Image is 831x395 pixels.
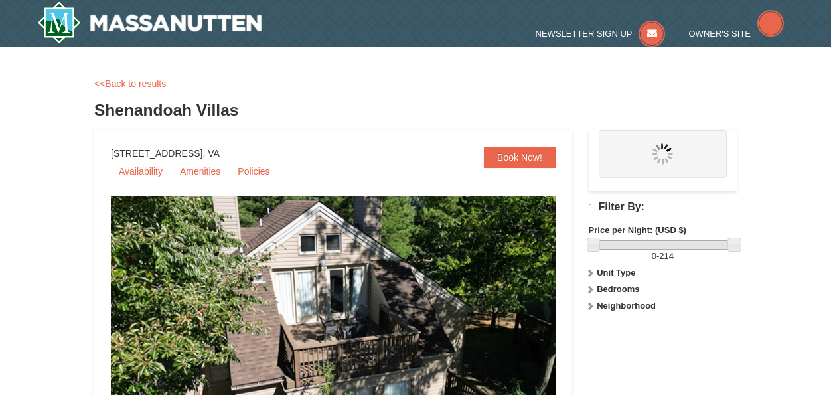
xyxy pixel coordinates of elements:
[689,29,751,39] span: Owner's Site
[589,250,737,263] label: -
[172,161,228,181] a: Amenities
[111,161,171,181] a: Availability
[230,161,277,181] a: Policies
[597,284,639,294] strong: Bedrooms
[484,147,556,168] a: Book Now!
[689,29,785,39] a: Owner's Site
[589,225,686,235] strong: Price per Night: (USD $)
[37,1,262,44] img: Massanutten Resort Logo
[37,1,262,44] a: Massanutten Resort
[536,29,666,39] a: Newsletter Sign Up
[597,301,656,311] strong: Neighborhood
[597,268,635,277] strong: Unit Type
[94,97,737,123] h3: Shenandoah Villas
[659,251,674,261] span: 214
[536,29,633,39] span: Newsletter Sign Up
[652,143,673,165] img: wait.gif
[652,251,656,261] span: 0
[589,201,737,214] h4: Filter By:
[94,78,166,89] a: <<Back to results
